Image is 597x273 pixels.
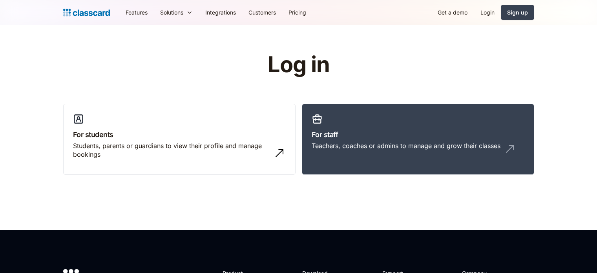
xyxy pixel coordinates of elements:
a: Customers [242,4,282,21]
h3: For students [73,129,286,140]
a: For studentsStudents, parents or guardians to view their profile and manage bookings [63,104,296,175]
a: home [63,7,110,18]
h3: For staff [312,129,524,140]
h1: Log in [174,53,423,77]
a: For staffTeachers, coaches or admins to manage and grow their classes [302,104,534,175]
div: Students, parents or guardians to view their profile and manage bookings [73,141,270,159]
a: Features [119,4,154,21]
a: Integrations [199,4,242,21]
div: Teachers, coaches or admins to manage and grow their classes [312,141,500,150]
div: Sign up [507,8,528,16]
a: Pricing [282,4,312,21]
a: Login [474,4,501,21]
a: Sign up [501,5,534,20]
a: Get a demo [431,4,474,21]
div: Solutions [160,8,183,16]
div: Solutions [154,4,199,21]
